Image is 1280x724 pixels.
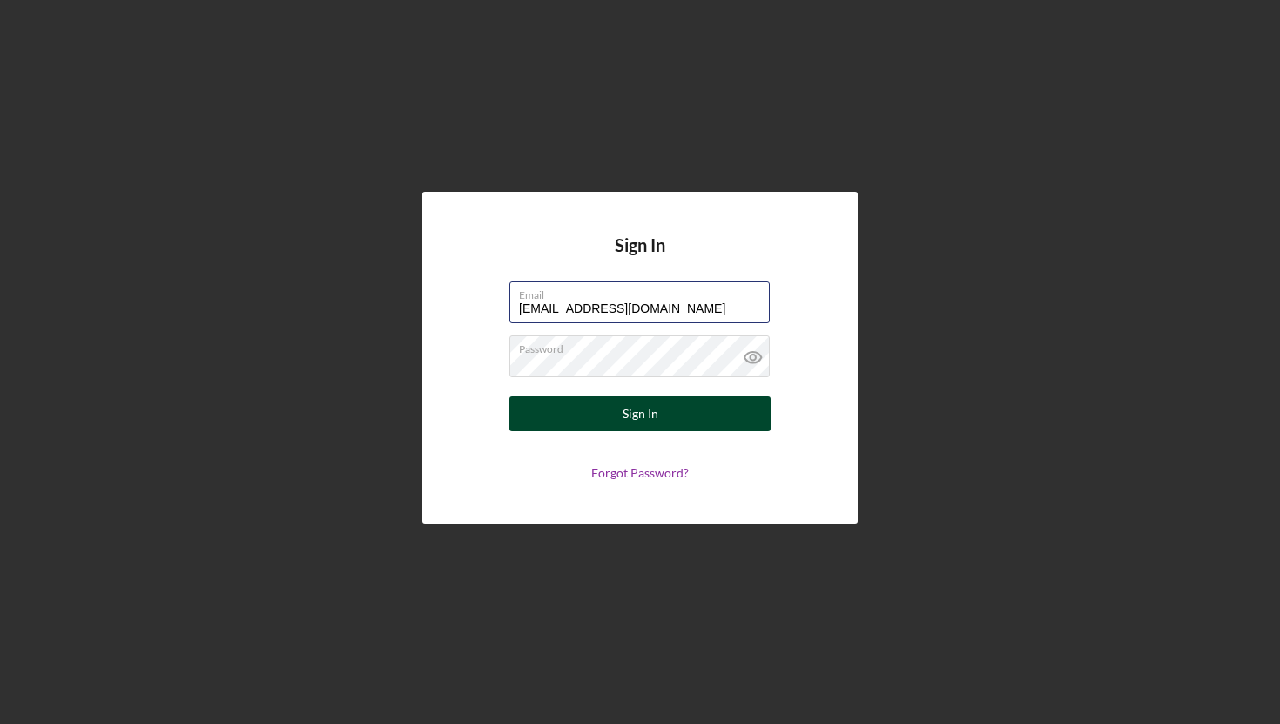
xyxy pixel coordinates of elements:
[509,396,771,431] button: Sign In
[615,235,665,281] h4: Sign In
[623,396,658,431] div: Sign In
[591,465,689,480] a: Forgot Password?
[519,282,770,301] label: Email
[519,336,770,355] label: Password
